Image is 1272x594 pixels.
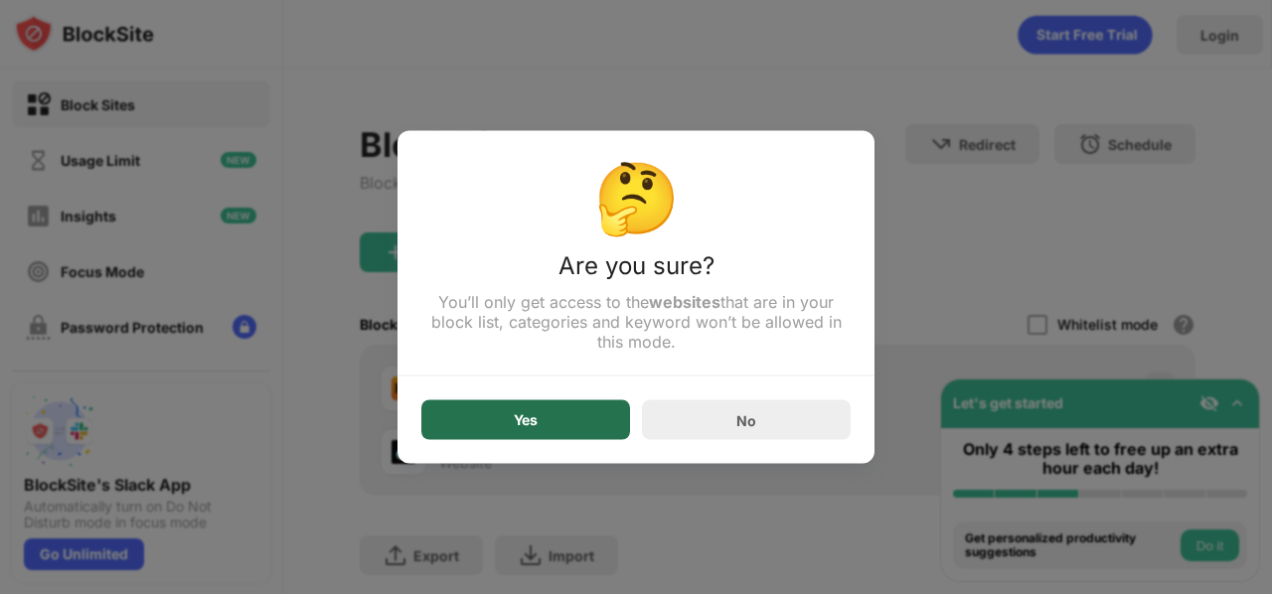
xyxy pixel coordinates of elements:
strong: websites [649,292,720,312]
div: You’ll only get access to the that are in your block list, categories and keyword won’t be allowe... [421,292,851,352]
div: Yes [514,412,538,428]
div: No [736,411,756,428]
div: Are you sure? [421,251,851,292]
div: 🤔 [421,155,851,239]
